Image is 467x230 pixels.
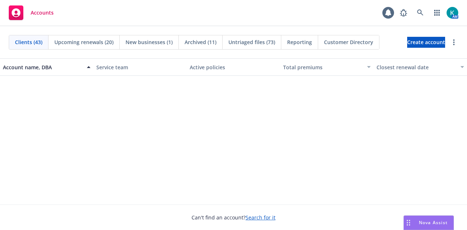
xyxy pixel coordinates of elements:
span: New businesses (1) [126,38,173,46]
img: photo [447,7,458,19]
button: Service team [93,58,187,76]
span: Clients (43) [15,38,42,46]
button: Active policies [187,58,280,76]
span: Can't find an account? [192,214,275,221]
div: Closest renewal date [377,63,456,71]
a: Switch app [430,5,444,20]
button: Total premiums [280,58,374,76]
div: Drag to move [404,216,413,230]
a: Accounts [6,3,57,23]
button: Closest renewal date [374,58,467,76]
div: Active policies [190,63,277,71]
div: Total premiums [283,63,363,71]
div: Account name, DBA [3,63,82,71]
a: Create account [407,37,445,48]
a: Search for it [246,214,275,221]
span: Accounts [31,10,54,16]
span: Archived (11) [185,38,216,46]
div: Service team [96,63,184,71]
span: Customer Directory [324,38,373,46]
span: Create account [407,35,445,49]
span: Upcoming renewals (20) [54,38,113,46]
button: Nova Assist [404,215,454,230]
a: Search [413,5,428,20]
a: more [449,38,458,47]
span: Untriaged files (73) [228,38,275,46]
a: Report a Bug [396,5,411,20]
span: Reporting [287,38,312,46]
span: Nova Assist [419,219,448,226]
